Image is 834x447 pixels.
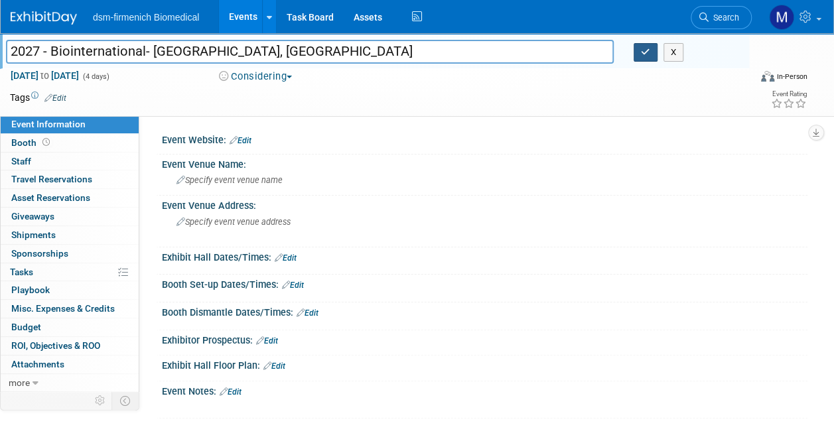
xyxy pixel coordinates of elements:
[691,69,807,89] div: Event Format
[1,281,139,299] a: Playbook
[93,12,199,23] span: dsm-firmenich Biomedical
[282,281,304,290] a: Edit
[230,136,251,145] a: Edit
[663,43,684,62] button: X
[1,208,139,225] a: Giveaways
[256,336,278,346] a: Edit
[709,13,739,23] span: Search
[275,253,297,263] a: Edit
[11,156,31,166] span: Staff
[112,392,139,409] td: Toggle Event Tabs
[162,330,807,348] div: Exhibitor Prospectus:
[10,91,66,104] td: Tags
[44,94,66,103] a: Edit
[769,5,794,30] img: Melanie Davison
[1,337,139,355] a: ROI, Objectives & ROO
[11,322,41,332] span: Budget
[89,392,112,409] td: Personalize Event Tab Strip
[162,155,807,171] div: Event Venue Name:
[761,71,774,82] img: Format-Inperson.png
[1,153,139,170] a: Staff
[1,374,139,392] a: more
[776,72,807,82] div: In-Person
[162,302,807,320] div: Booth Dismantle Dates/Times:
[38,70,51,81] span: to
[162,381,807,399] div: Event Notes:
[10,267,33,277] span: Tasks
[11,137,52,148] span: Booth
[220,387,242,397] a: Edit
[1,318,139,336] a: Budget
[771,91,807,97] div: Event Rating
[11,174,92,184] span: Travel Reservations
[11,340,100,351] span: ROI, Objectives & ROO
[11,303,115,314] span: Misc. Expenses & Credits
[1,300,139,318] a: Misc. Expenses & Credits
[1,226,139,244] a: Shipments
[162,196,807,212] div: Event Venue Address:
[691,6,752,29] a: Search
[297,308,318,318] a: Edit
[82,72,109,81] span: (4 days)
[1,355,139,373] a: Attachments
[1,170,139,188] a: Travel Reservations
[1,189,139,207] a: Asset Reservations
[11,119,86,129] span: Event Information
[162,247,807,265] div: Exhibit Hall Dates/Times:
[10,70,80,82] span: [DATE] [DATE]
[11,359,64,369] span: Attachments
[40,137,52,147] span: Booth not reserved yet
[11,248,68,259] span: Sponsorships
[11,211,54,222] span: Giveaways
[214,70,297,84] button: Considering
[1,115,139,133] a: Event Information
[176,175,283,185] span: Specify event venue name
[1,134,139,152] a: Booth
[11,192,90,203] span: Asset Reservations
[162,130,807,147] div: Event Website:
[162,275,807,292] div: Booth Set-up Dates/Times:
[1,245,139,263] a: Sponsorships
[11,229,56,240] span: Shipments
[9,377,30,388] span: more
[11,11,77,25] img: ExhibitDay
[162,355,807,373] div: Exhibit Hall Floor Plan:
[1,263,139,281] a: Tasks
[263,361,285,371] a: Edit
[11,285,50,295] span: Playbook
[176,217,291,227] span: Specify event venue address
